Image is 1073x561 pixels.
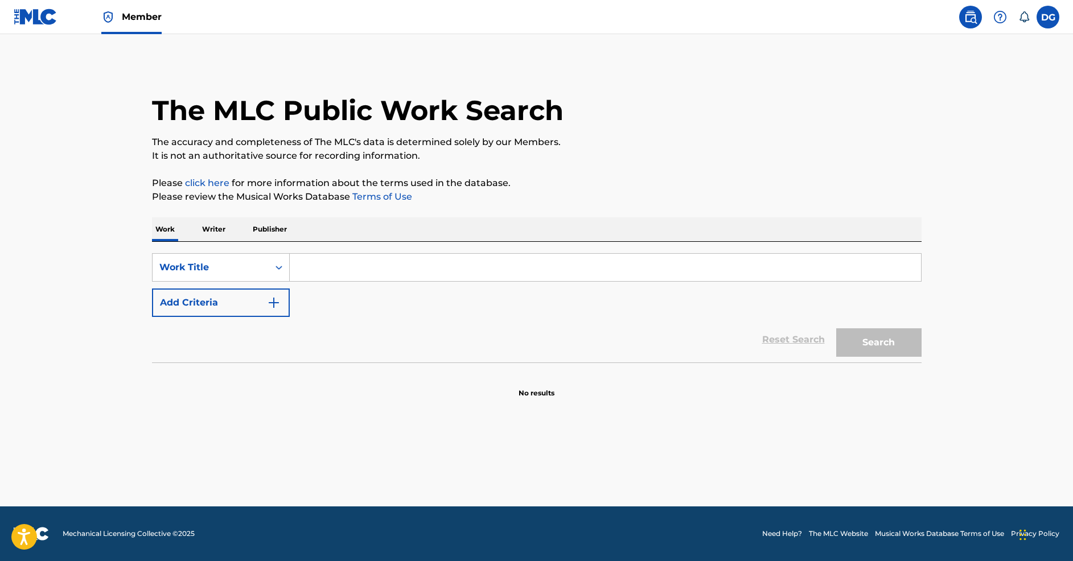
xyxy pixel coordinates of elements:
p: Please for more information about the terms used in the database. [152,176,922,190]
img: logo [14,527,49,541]
p: It is not an authoritative source for recording information. [152,149,922,163]
iframe: Chat Widget [1016,506,1073,561]
img: Top Rightsholder [101,10,115,24]
a: click here [185,178,229,188]
div: Drag [1019,518,1026,552]
button: Add Criteria [152,288,290,317]
img: help [993,10,1007,24]
a: Public Search [959,6,982,28]
p: No results [519,374,554,398]
a: Need Help? [762,529,802,539]
a: Terms of Use [350,191,412,202]
a: Musical Works Database Terms of Use [875,529,1004,539]
p: Please review the Musical Works Database [152,190,922,204]
p: Writer [199,217,229,241]
div: User Menu [1037,6,1059,28]
div: Notifications [1018,11,1030,23]
a: Privacy Policy [1011,529,1059,539]
div: Help [989,6,1012,28]
form: Search Form [152,253,922,362]
p: The accuracy and completeness of The MLC's data is determined solely by our Members. [152,135,922,149]
p: Work [152,217,178,241]
p: Publisher [249,217,290,241]
div: Work Title [159,261,262,274]
img: search [964,10,977,24]
span: Member [122,10,162,23]
span: Mechanical Licensing Collective © 2025 [63,529,195,539]
a: The MLC Website [809,529,868,539]
img: 9d2ae6d4665cec9f34b9.svg [267,296,281,310]
h1: The MLC Public Work Search [152,93,564,127]
iframe: Resource Center [1041,373,1073,467]
img: MLC Logo [14,9,57,25]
